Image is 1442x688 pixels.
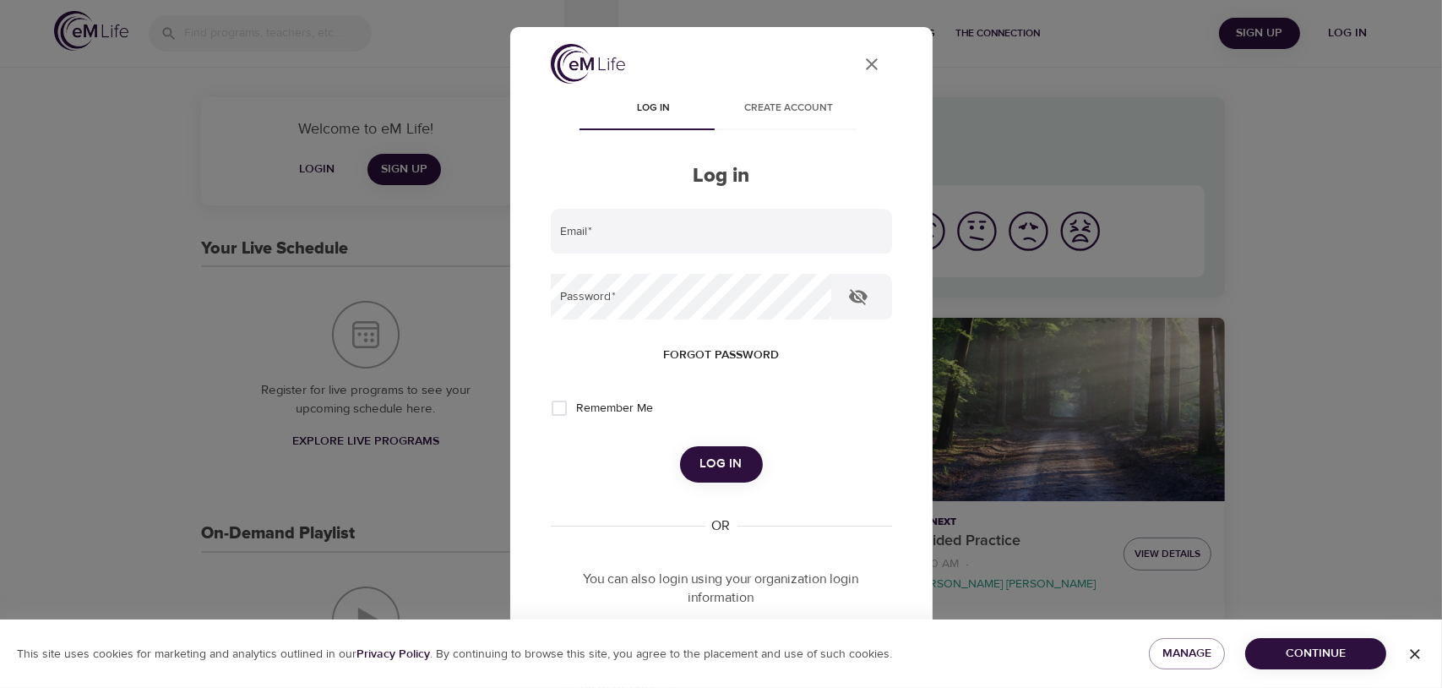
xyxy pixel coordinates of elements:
[700,453,743,475] span: Log in
[551,44,625,84] img: logo
[551,164,892,188] h2: Log in
[852,44,892,85] button: close
[705,516,737,536] div: OR
[551,90,892,130] div: disabled tabs example
[596,100,711,117] span: Log in
[551,570,892,609] p: You can also login using your organization login information
[656,340,786,371] button: Forgot password
[356,647,430,662] b: Privacy Policy
[732,100,846,117] span: Create account
[1259,643,1373,664] span: Continue
[577,400,654,418] span: Remember Me
[1162,643,1211,664] span: Manage
[663,345,779,366] span: Forgot password
[680,446,763,482] button: Log in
